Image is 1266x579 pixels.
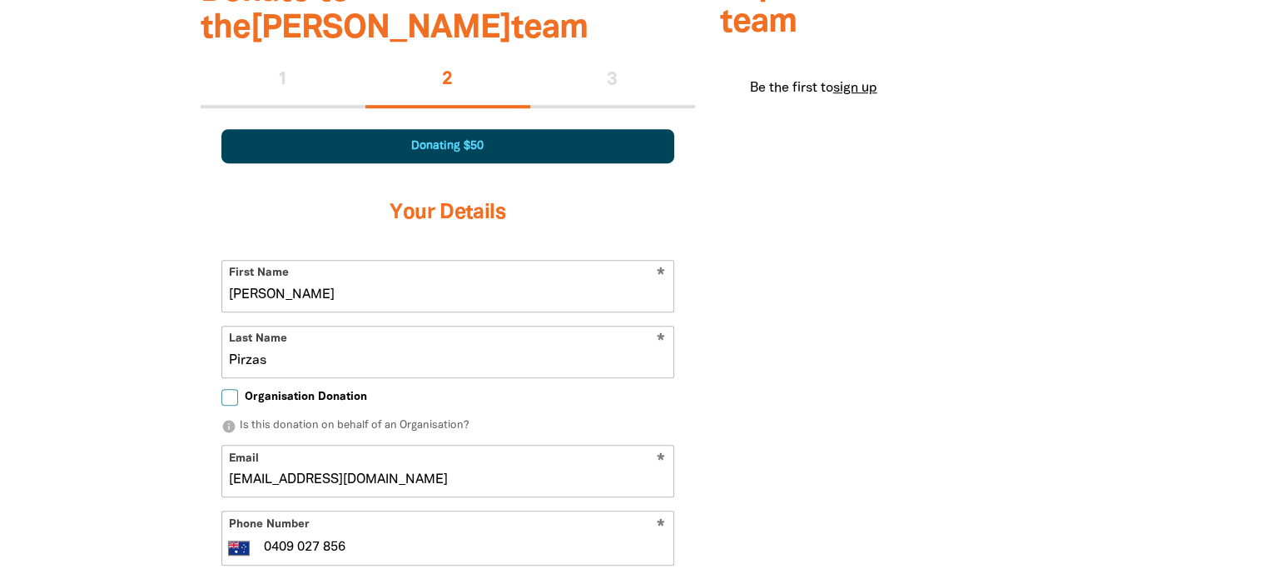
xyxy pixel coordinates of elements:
[737,65,1050,112] div: Paginated content
[833,82,877,94] a: sign up
[657,519,665,535] i: Required
[221,419,236,434] i: info
[221,418,674,435] p: Is this donation on behalf of an Organisation?
[201,54,365,107] div: 1
[737,65,1050,112] div: Be the first to
[221,129,674,163] div: Donating $50
[221,389,238,406] input: Organisation Donation
[221,180,674,247] h3: Your Details
[245,389,367,405] span: Organisation Donation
